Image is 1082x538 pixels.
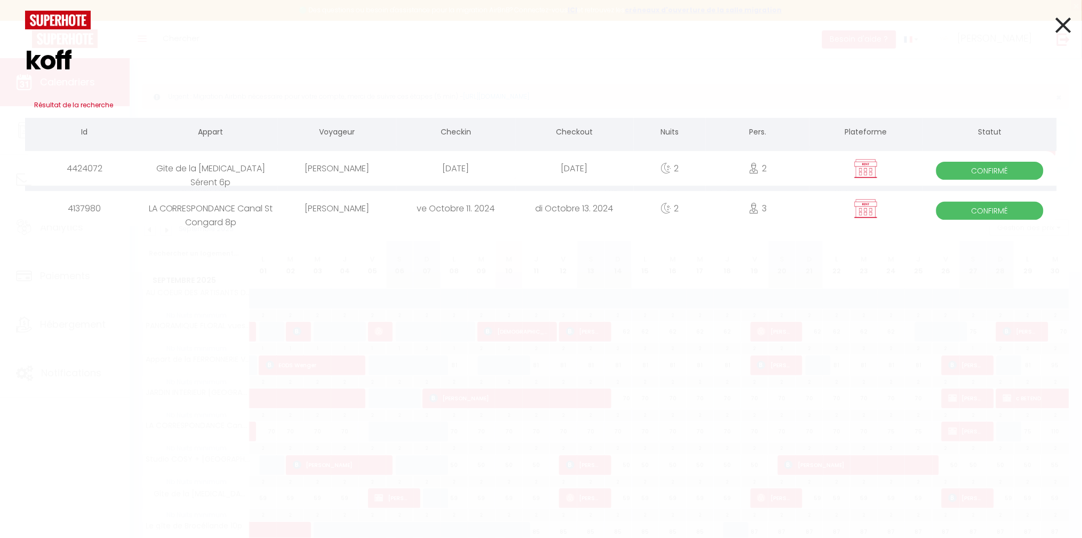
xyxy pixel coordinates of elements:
[923,118,1057,148] th: Statut
[809,118,923,148] th: Plateforme
[25,11,91,29] img: logo
[706,118,809,148] th: Pers.
[936,202,1044,220] span: Confirmé
[634,118,706,148] th: Nuits
[515,151,634,186] div: [DATE]
[706,151,809,186] div: 2
[25,92,1057,118] h3: Résultat de la recherche
[144,191,277,226] div: LA CORRESPONDANCE Canal St Congard 8p
[25,29,1057,92] input: Tapez pour rechercher...
[396,191,515,226] div: ve Octobre 11. 2024
[515,118,634,148] th: Checkout
[634,151,706,186] div: 2
[706,191,809,226] div: 3
[278,118,396,148] th: Voyageur
[396,151,515,186] div: [DATE]
[25,118,144,148] th: Id
[634,191,706,226] div: 2
[515,191,634,226] div: di Octobre 13. 2024
[9,4,41,36] button: Ouvrir le widget de chat LiveChat
[144,151,277,186] div: Gite de la [MEDICAL_DATA] Sérent 6p
[25,151,144,186] div: 4424072
[278,191,396,226] div: [PERSON_NAME]
[144,118,277,148] th: Appart
[853,199,879,219] img: rent.png
[936,162,1044,180] span: Confirmé
[396,118,515,148] th: Checkin
[278,151,396,186] div: [PERSON_NAME]
[853,159,879,179] img: rent.png
[25,191,144,226] div: 4137980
